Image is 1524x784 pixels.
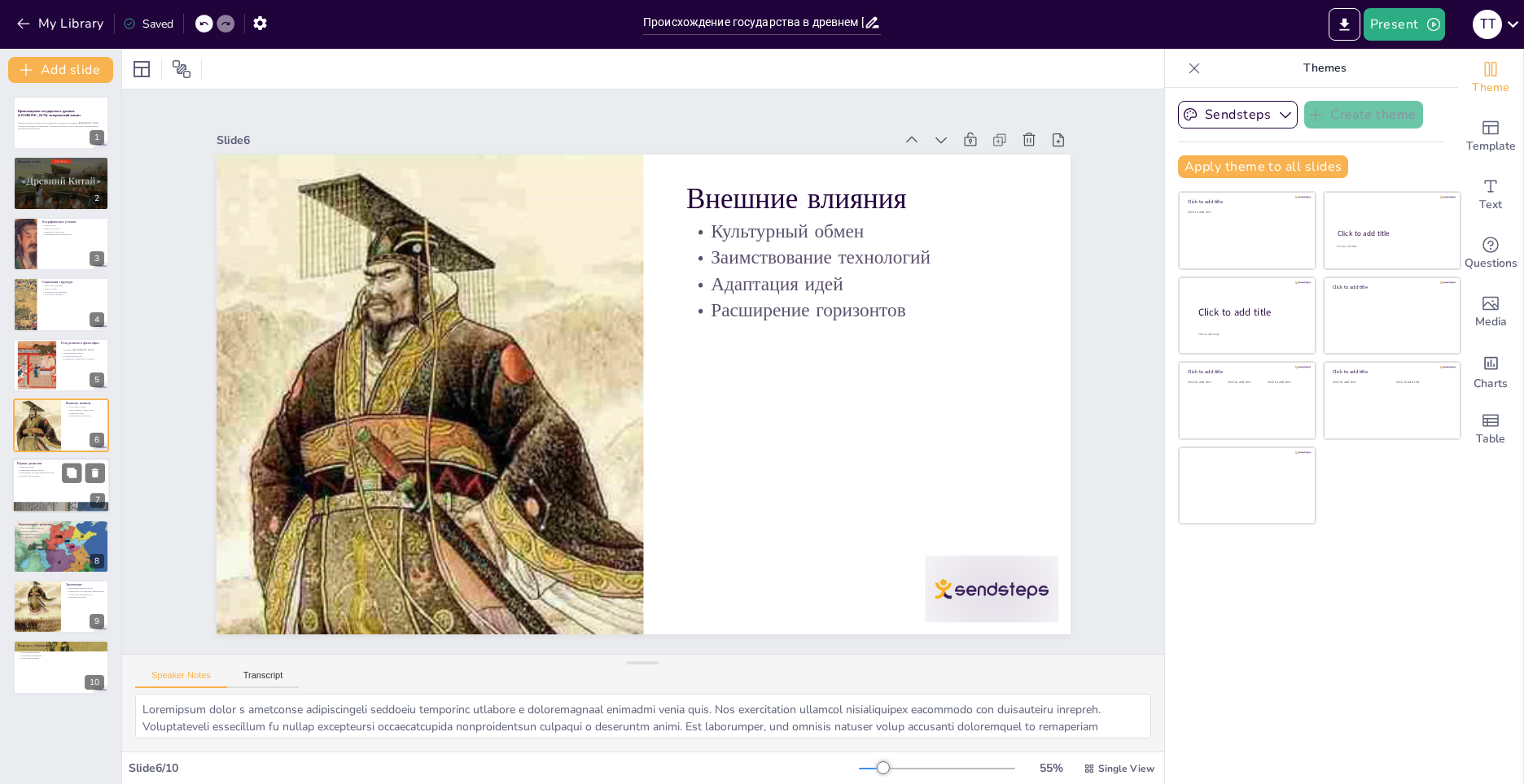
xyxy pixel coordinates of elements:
[66,415,104,418] p: Расширение горизонтов
[17,475,105,478] p: Основы для будущего
[66,593,104,596] p: Уроки для современности
[18,167,104,170] p: Взаимодействие факторов
[18,109,81,118] strong: Происхождение государства в древнем [GEOGRAPHIC_DATA]: исторический анализ
[18,535,104,538] p: Обогащение культуры
[13,520,109,573] div: 8
[90,494,105,508] div: 7
[66,582,104,587] p: Заключение
[172,59,191,79] span: Position
[18,651,104,654] p: Обсуждение мнений
[1458,49,1523,107] div: Change the overall theme
[13,580,109,634] div: 9
[12,459,110,514] div: 7
[129,56,155,82] div: Layout
[570,427,701,760] p: Расширение горизонтов
[1473,10,1502,39] div: T T
[1228,381,1264,385] div: Click to add text
[1178,101,1298,128] button: Sendsteps
[18,172,104,176] p: Уникальность древнего Китая
[1031,760,1071,776] div: 55 %
[66,401,104,406] p: Внешние влияния
[1198,305,1303,319] div: Click to add title
[135,694,1151,738] textarea: Loremipsum dolor s ametconse adipiscingeli seddoeiu temporinc utlabore e doloremagnaal enimadmi v...
[42,280,104,285] p: Социальная структура
[13,399,109,452] div: 6
[18,643,104,648] p: Вопросы и обсуждение
[1466,137,1516,155] span: Template
[1098,762,1154,775] span: Single View
[1396,381,1447,385] div: Click to add text
[1458,107,1523,166] div: Add ready made slides
[1458,283,1523,342] div: Add images, graphics, shapes or video
[66,412,104,415] p: Адаптация идей
[18,526,104,529] p: Рост сельского хозяйства
[18,653,104,656] p: Углубление понимания
[1329,8,1360,41] button: Export to PowerPoint
[643,11,864,34] input: Insert title
[90,312,104,327] div: 4
[12,11,111,37] button: My Library
[1472,79,1509,97] span: Theme
[123,16,173,32] div: Saved
[8,57,113,83] button: Add slide
[18,169,104,172] p: Уроки для современности
[61,357,104,360] p: Поддержка социального порядка
[85,464,105,483] button: Delete Slide
[90,372,104,387] div: 5
[18,159,104,164] p: Введение в тему
[129,760,859,776] div: Slide 6 / 10
[1333,381,1384,385] div: Click to add text
[42,288,104,291] p: Власть знати
[13,640,109,694] div: 10
[66,596,104,599] p: Значение изучения
[1188,211,1304,215] div: Click to add text
[1458,224,1523,283] div: Get real-time input from your audience
[18,522,104,527] p: Экономическое развитие
[61,351,104,355] p: Легитимация власти
[1188,368,1304,375] div: Click to add title
[1188,198,1304,205] div: Click to add title
[90,130,104,145] div: 1
[1476,430,1505,448] span: Table
[42,233,104,236] p: Экономические возможности
[1458,166,1523,224] div: Add text boxes
[1473,8,1502,41] button: T T
[85,675,104,690] div: 10
[17,465,105,468] p: Династия Шан
[18,529,104,533] p: Развитие торговли
[66,590,104,593] p: Уникальность китайской цивилизации
[13,277,109,331] div: 4
[1333,284,1449,290] div: Click to add title
[779,35,1003,684] div: Slide 6
[1333,368,1449,375] div: Click to add title
[1465,255,1517,272] span: Questions
[1364,8,1445,41] button: Present
[17,472,105,475] p: Укрепление государственной власти
[1268,381,1304,385] div: Click to add text
[1475,313,1507,331] span: Media
[66,406,104,409] p: Культурный обмен
[1337,245,1445,249] div: Click to add text
[61,348,104,351] p: Влияние [DEMOGRAPHIC_DATA]
[17,461,105,466] p: Первые династии
[66,408,104,412] p: Заимствование технологий
[17,468,105,472] p: Концепция мандата небес
[1198,332,1301,336] div: Click to add body
[18,121,104,130] p: Данный доклад исследует происхождение государства в древнем [GEOGRAPHIC_DATA], освещая ключевые и...
[646,451,777,784] p: Культурный обмен
[18,656,104,660] p: Новые перспективы
[62,464,81,483] button: Duplicate Slide
[42,290,104,294] p: Политическая динамика
[90,614,104,629] div: 9
[90,251,104,266] div: 3
[42,294,104,297] p: Роль ремесленников
[1474,375,1508,393] span: Charts
[42,220,104,224] p: Географические условия
[61,341,104,346] p: Роль религии и философии
[1458,342,1523,400] div: Add charts and graphs
[227,670,300,688] button: Transcript
[90,554,104,568] div: 8
[42,285,104,288] p: Классовое деление
[18,647,104,651] p: Открытость к вопросам
[1304,101,1423,128] button: Create theme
